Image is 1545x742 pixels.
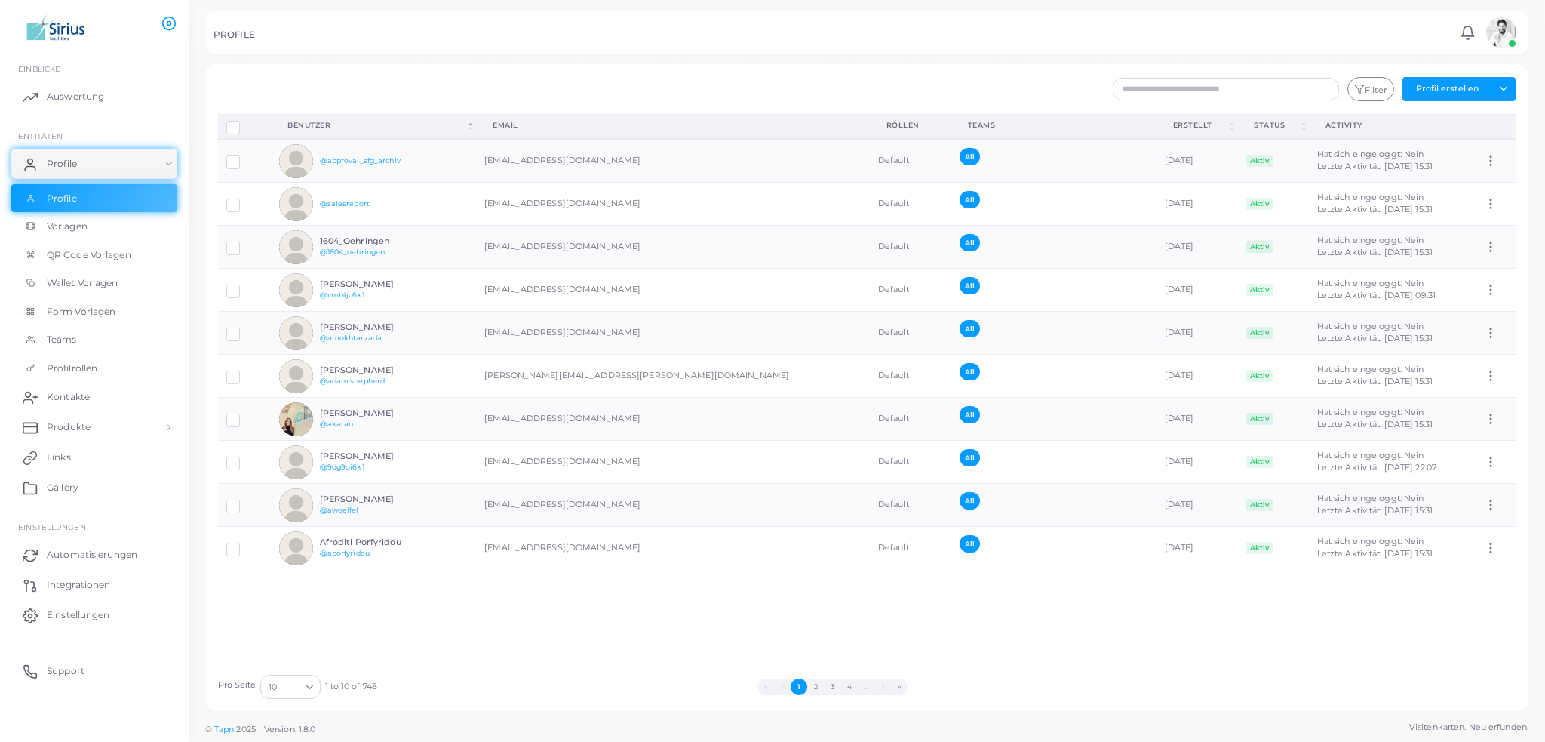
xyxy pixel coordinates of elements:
[320,377,385,385] a: @adam.shepherd
[1156,398,1238,441] td: [DATE]
[791,679,807,695] button: Go to page 1
[11,149,177,179] a: Profile
[870,226,951,269] td: Default
[870,355,951,398] td: Default
[11,184,177,213] a: Profile
[886,120,935,131] div: Rollen
[870,441,951,484] td: Default
[1246,284,1273,296] span: Aktiv
[1317,247,1433,257] span: Letzte Aktivität: [DATE] 15:31
[1156,484,1238,527] td: [DATE]
[1156,226,1238,269] td: [DATE]
[269,679,277,695] span: 10
[870,484,951,527] td: Default
[11,241,177,269] a: QR Code Vorlagen
[960,191,980,208] span: All
[968,120,1140,131] div: Teams
[320,451,431,461] h6: [PERSON_NAME]
[205,723,315,736] span: ©
[11,212,177,241] a: Vorlagen
[279,316,313,350] img: avatar
[476,355,870,398] td: [PERSON_NAME][EMAIL_ADDRESS][PERSON_NAME][DOMAIN_NAME]
[320,248,385,256] a: @1604_oehringen
[279,230,313,264] img: avatar
[47,192,77,205] span: Profile
[1317,278,1424,288] span: Hat sich eingeloggt: Nein
[213,29,255,40] h5: PROFILE
[320,236,431,246] h6: 1604_Oehringen
[320,408,431,418] h6: [PERSON_NAME]
[11,412,177,442] a: Produkte
[320,334,382,342] a: @amokhtarzada
[1317,505,1433,516] span: Letzte Aktivität: [DATE] 15:31
[476,183,870,226] td: [EMAIL_ADDRESS][DOMAIN_NAME]
[1317,321,1424,331] span: Hat sich eingeloggt: Nein
[1156,183,1238,226] td: [DATE]
[476,139,870,183] td: [EMAIL_ADDRESS][DOMAIN_NAME]
[870,183,951,226] td: Default
[320,291,364,299] a: @vmt4jc6k1
[279,531,313,565] img: avatar
[47,276,118,290] span: Wallet Vorlagen
[476,398,870,441] td: [EMAIL_ADDRESS][DOMAIN_NAME]
[1156,527,1238,570] td: [DATE]
[1246,241,1273,253] span: Aktiv
[264,724,316,734] span: Version: 1.8.0
[1246,327,1273,339] span: Aktiv
[47,90,104,103] span: Auswertung
[11,269,177,297] a: Wallet Vorlagen
[279,187,313,221] img: avatar
[47,248,131,262] span: QR Code Vorlagen
[960,535,980,553] span: All
[960,492,980,510] span: All
[891,679,908,695] button: Go to last page
[1317,419,1433,429] span: Letzte Aktivität: [DATE] 15:31
[279,273,313,307] img: avatar
[1156,355,1238,398] td: [DATE]
[476,484,870,527] td: [EMAIL_ADDRESS][DOMAIN_NAME]
[1156,269,1238,312] td: [DATE]
[47,608,109,622] span: Einstellungen
[1317,450,1424,460] span: Hat sich eingeloggt: Nein
[320,420,354,428] a: @akaran
[476,441,870,484] td: [EMAIL_ADDRESS][DOMAIN_NAME]
[1317,364,1424,374] span: Hat sich eingeloggt: Nein
[11,82,177,112] a: Auswertung
[47,305,115,319] span: Form Vorlagen
[11,570,177,600] a: Integrationen
[1317,376,1433,386] span: Letzte Aktivität: [DATE] 15:31
[320,156,401,165] a: @approval_sfg_archiv
[960,277,980,294] span: All
[260,675,321,699] div: Search for option
[279,144,313,178] img: avatar
[47,451,71,464] span: Links
[1317,235,1424,245] span: Hat sich eingeloggt: Nein
[11,325,177,354] a: Teams
[11,540,177,570] a: Automatisierungen
[47,481,78,494] span: Gallery
[1317,290,1436,300] span: Letzte Aktivität: [DATE] 09:31
[870,139,951,183] td: Default
[1156,312,1238,355] td: [DATE]
[236,723,255,736] span: 2025
[11,354,177,383] a: Profilrollen
[960,406,980,423] span: All
[47,220,88,233] span: Vorlagen
[1325,120,1459,131] div: activity
[279,359,313,393] img: avatar
[47,578,110,592] span: Integrationen
[287,120,465,131] div: Benutzer
[1317,407,1424,417] span: Hat sich eingeloggt: Nein
[11,656,177,686] a: Support
[1317,204,1433,214] span: Letzte Aktivität: [DATE] 15:31
[960,449,980,466] span: All
[476,226,870,269] td: [EMAIL_ADDRESS][DOMAIN_NAME]
[218,114,272,139] th: Row-selection
[18,64,60,73] span: EINBLICKE
[11,382,177,412] a: Kontakte
[1173,120,1227,131] div: Erstellt
[11,473,177,503] a: Gallery
[874,679,891,695] button: Go to next page
[824,679,840,695] button: Go to page 3
[840,679,857,695] button: Go to page 4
